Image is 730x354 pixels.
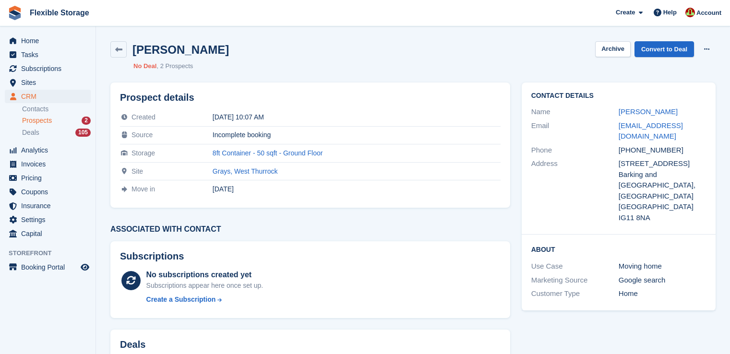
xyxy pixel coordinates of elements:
[619,121,683,141] a: [EMAIL_ADDRESS][DOMAIN_NAME]
[146,295,263,305] a: Create a Subscription
[5,90,91,103] a: menu
[213,185,501,193] div: [DATE]
[531,244,706,254] h2: About
[5,171,91,185] a: menu
[21,171,79,185] span: Pricing
[9,248,96,258] span: Storefront
[531,120,619,142] div: Email
[22,116,91,126] a: Prospects 2
[79,261,91,273] a: Preview store
[5,34,91,47] a: menu
[531,288,619,299] div: Customer Type
[120,251,501,262] h2: Subscriptions
[616,8,635,17] span: Create
[132,167,143,175] span: Site
[213,131,501,139] div: Incomplete booking
[132,185,155,193] span: Move in
[5,157,91,171] a: menu
[21,213,79,226] span: Settings
[619,145,706,156] div: [PHONE_NUMBER]
[21,185,79,199] span: Coupons
[21,34,79,47] span: Home
[531,275,619,286] div: Marketing Source
[132,113,156,121] span: Created
[21,157,79,171] span: Invoices
[21,143,79,157] span: Analytics
[663,8,677,17] span: Help
[110,225,510,234] h3: Associated with contact
[531,145,619,156] div: Phone
[21,62,79,75] span: Subscriptions
[634,41,694,57] a: Convert to Deal
[132,149,155,157] span: Storage
[8,6,22,20] img: stora-icon-8386f47178a22dfd0bd8f6a31ec36ba5ce8667c1dd55bd0f319d3a0aa187defe.svg
[5,76,91,89] a: menu
[21,48,79,61] span: Tasks
[696,8,721,18] span: Account
[685,8,695,17] img: David Jones
[213,149,323,157] a: 8ft Container - 50 sqft - Ground Floor
[146,269,263,281] div: No subscriptions created yet
[213,167,278,175] a: Grays, West Thurrock
[22,116,52,125] span: Prospects
[531,158,619,223] div: Address
[146,281,263,291] div: Subscriptions appear here once set up.
[619,261,706,272] div: Moving home
[5,143,91,157] a: menu
[619,275,706,286] div: Google search
[22,128,91,138] a: Deals 105
[619,169,706,202] div: Barking and [GEOGRAPHIC_DATA], [GEOGRAPHIC_DATA]
[21,260,79,274] span: Booking Portal
[22,105,91,114] a: Contacts
[619,288,706,299] div: Home
[120,339,145,350] h2: Deals
[156,61,193,71] li: 2 Prospects
[619,158,706,169] div: [STREET_ADDRESS]
[146,295,216,305] div: Create a Subscription
[5,185,91,199] a: menu
[531,261,619,272] div: Use Case
[595,41,631,57] button: Archive
[5,260,91,274] a: menu
[5,48,91,61] a: menu
[21,76,79,89] span: Sites
[619,107,678,116] a: [PERSON_NAME]
[132,43,229,56] h2: [PERSON_NAME]
[5,227,91,240] a: menu
[75,129,91,137] div: 105
[132,131,153,139] span: Source
[21,227,79,240] span: Capital
[21,90,79,103] span: CRM
[213,113,501,121] div: [DATE] 10:07 AM
[531,106,619,118] div: Name
[21,199,79,212] span: Insurance
[133,61,156,71] li: No Deal
[531,92,706,100] h2: Contact Details
[619,201,706,212] div: [GEOGRAPHIC_DATA]
[5,213,91,226] a: menu
[5,62,91,75] a: menu
[22,128,39,137] span: Deals
[82,117,91,125] div: 2
[120,92,501,103] h2: Prospect details
[26,5,93,21] a: Flexible Storage
[5,199,91,212] a: menu
[619,212,706,224] div: IG11 8NA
